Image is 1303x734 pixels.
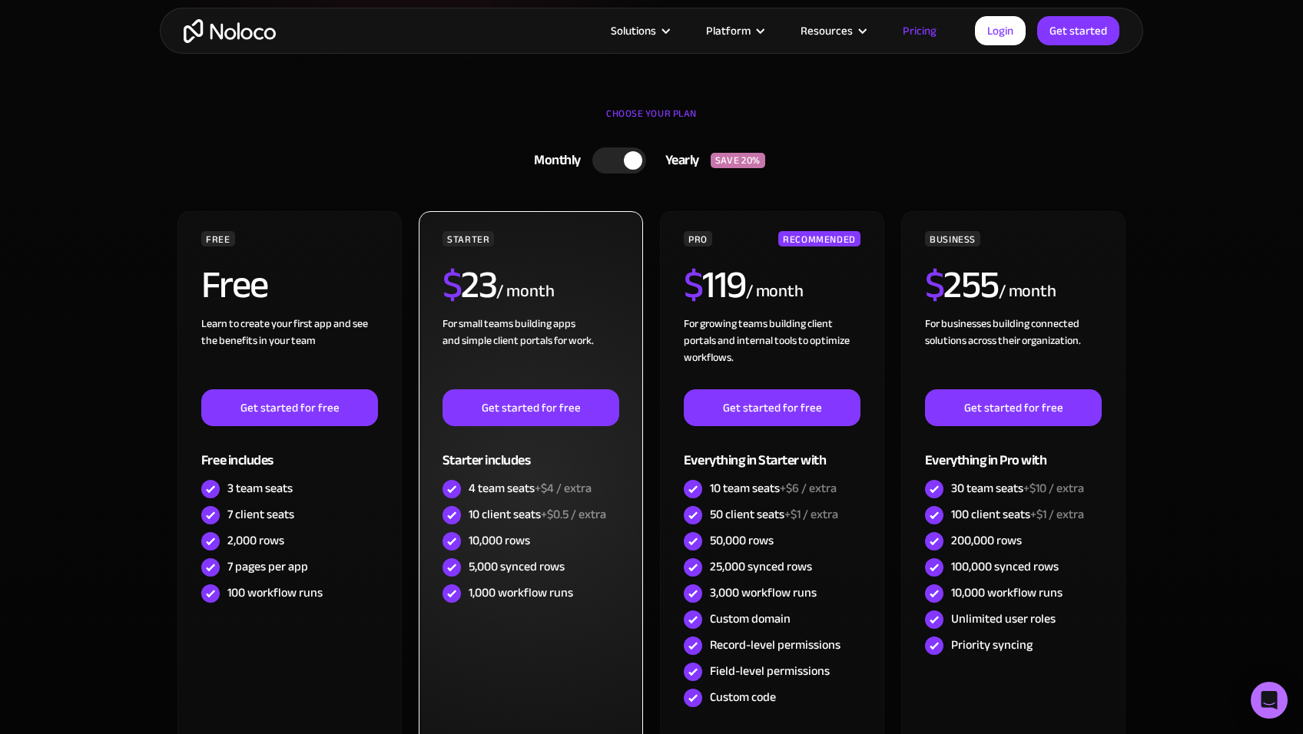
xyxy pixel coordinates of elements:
[999,279,1056,304] div: / month
[684,266,746,304] h2: 119
[201,389,378,426] a: Get started for free
[711,153,765,168] div: SAVE 20%
[443,249,462,321] span: $
[925,389,1102,426] a: Get started for free
[1037,16,1119,45] a: Get started
[951,610,1056,627] div: Unlimited user roles
[496,279,554,304] div: / month
[951,532,1022,549] div: 200,000 rows
[684,426,860,476] div: Everything in Starter with
[443,426,619,476] div: Starter includes
[184,19,276,43] a: home
[780,477,837,500] span: +$6 / extra
[175,102,1128,141] div: CHOOSE YOUR PLAN
[201,316,378,389] div: Learn to create your first app and see the benefits in your team ‍
[1030,503,1084,526] span: +$1 / extra
[443,316,619,389] div: For small teams building apps and simple client portals for work. ‍
[469,558,565,575] div: 5,000 synced rows
[1023,477,1084,500] span: +$10 / extra
[710,506,838,523] div: 50 client seats
[710,610,791,627] div: Custom domain
[710,584,817,601] div: 3,000 workflow runs
[687,21,781,41] div: Platform
[227,532,284,549] div: 2,000 rows
[469,506,606,523] div: 10 client seats
[710,480,837,497] div: 10 team seats
[592,21,687,41] div: Solutions
[201,266,268,304] h2: Free
[646,149,711,172] div: Yearly
[684,231,712,246] div: PRO
[784,503,838,526] span: +$1 / extra
[443,231,494,246] div: STARTER
[951,584,1063,601] div: 10,000 workflow runs
[469,584,573,601] div: 1,000 workflow runs
[746,279,804,304] div: / month
[951,558,1059,575] div: 100,000 synced rows
[706,21,751,41] div: Platform
[781,21,884,41] div: Resources
[684,389,860,426] a: Get started for free
[443,266,497,304] h2: 23
[469,480,592,497] div: 4 team seats
[710,636,840,653] div: Record-level permissions
[710,532,774,549] div: 50,000 rows
[684,316,860,389] div: For growing teams building client portals and internal tools to optimize workflows.
[925,426,1102,476] div: Everything in Pro with
[1251,682,1288,719] div: Open Intercom Messenger
[925,231,980,246] div: BUSINESS
[925,316,1102,389] div: For businesses building connected solutions across their organization. ‍
[443,389,619,426] a: Get started for free
[925,266,999,304] h2: 255
[925,249,944,321] span: $
[951,480,1084,497] div: 30 team seats
[710,689,776,706] div: Custom code
[227,558,308,575] div: 7 pages per app
[541,503,606,526] span: +$0.5 / extra
[515,149,592,172] div: Monthly
[778,231,860,246] div: RECOMMENDED
[884,21,956,41] a: Pricing
[227,506,294,523] div: 7 client seats
[611,21,656,41] div: Solutions
[710,558,812,575] div: 25,000 synced rows
[201,231,235,246] div: FREE
[684,249,703,321] span: $
[975,16,1026,45] a: Login
[801,21,853,41] div: Resources
[535,477,592,500] span: +$4 / extra
[201,426,378,476] div: Free includes
[951,506,1084,523] div: 100 client seats
[469,532,530,549] div: 10,000 rows
[951,636,1033,653] div: Priority syncing
[227,480,293,497] div: 3 team seats
[710,663,830,679] div: Field-level permissions
[227,584,323,601] div: 100 workflow runs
